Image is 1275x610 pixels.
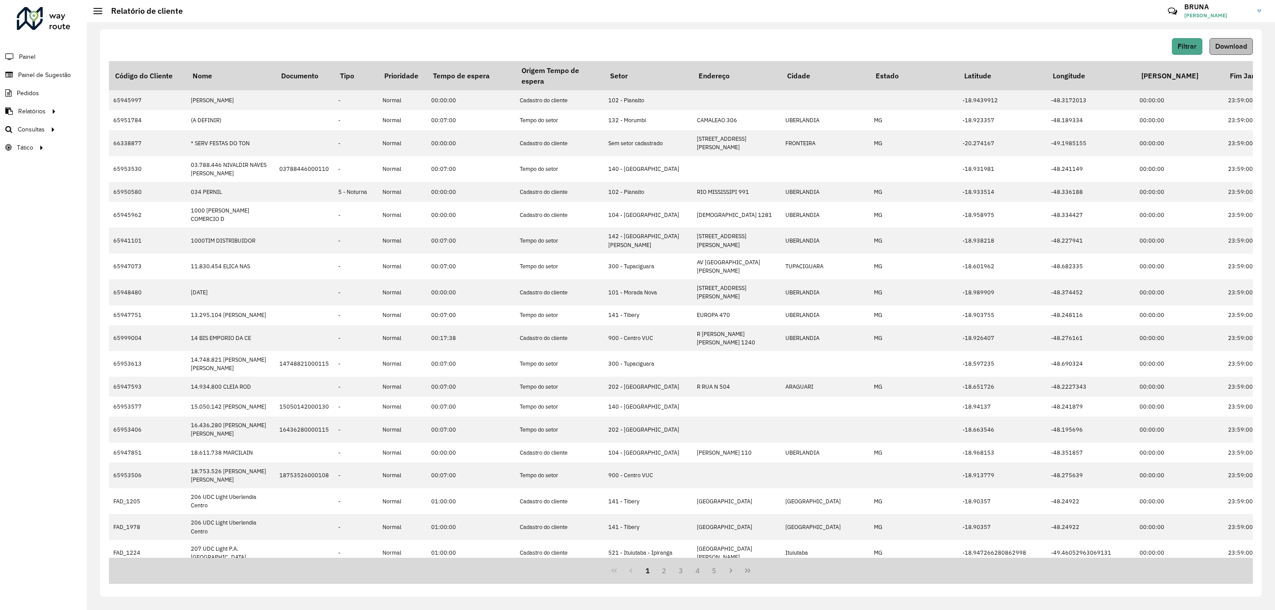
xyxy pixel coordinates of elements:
[17,89,39,98] span: Pedidos
[186,279,275,305] td: [DATE]
[275,463,334,488] td: 18753526000108
[427,351,515,377] td: 00:07:00
[706,562,723,579] button: 5
[109,90,186,110] td: 65945997
[515,90,604,110] td: Cadastro do cliente
[781,377,869,397] td: ARAGUARI
[1135,488,1224,514] td: 00:00:00
[275,351,334,377] td: 14748821000115
[334,463,378,488] td: -
[427,305,515,325] td: 00:07:00
[604,110,692,130] td: 132 - Morumbi
[427,514,515,540] td: 01:00:00
[604,325,692,351] td: 900 - Centro VUC
[109,182,186,202] td: 65950580
[604,228,692,253] td: 142 - [GEOGRAPHIC_DATA][PERSON_NAME]
[604,540,692,566] td: 521 - Ituiutaba - Ipiranga
[1135,463,1224,488] td: 00:00:00
[781,514,869,540] td: [GEOGRAPHIC_DATA]
[378,443,427,463] td: Normal
[1047,351,1135,377] td: -48.690324
[1047,305,1135,325] td: -48.248116
[604,443,692,463] td: 104 - [GEOGRAPHIC_DATA]
[515,305,604,325] td: Tempo do setor
[692,254,781,279] td: AV [GEOGRAPHIC_DATA][PERSON_NAME]
[378,156,427,182] td: Normal
[604,351,692,377] td: 300 - Tupaciguara
[869,61,958,90] th: Estado
[109,254,186,279] td: 65947073
[275,417,334,442] td: 16436280000115
[1135,202,1224,228] td: 00:00:00
[186,202,275,228] td: 1000 [PERSON_NAME] COMERCIO D
[692,488,781,514] td: [GEOGRAPHIC_DATA]
[334,90,378,110] td: -
[958,110,1047,130] td: -18.923357
[958,182,1047,202] td: -18.933514
[1047,514,1135,540] td: -48.24922
[869,254,958,279] td: MG
[869,182,958,202] td: MG
[1215,42,1247,50] span: Download
[378,279,427,305] td: Normal
[378,351,427,377] td: Normal
[869,514,958,540] td: MG
[186,61,275,90] th: Nome
[186,110,275,130] td: (A DEFINIR)
[427,540,515,566] td: 01:00:00
[1047,61,1135,90] th: Longitude
[692,540,781,566] td: [GEOGRAPHIC_DATA][PERSON_NAME],
[427,463,515,488] td: 00:07:00
[781,130,869,156] td: FRONTEIRA
[604,514,692,540] td: 141 - Tibery
[1178,42,1197,50] span: Filtrar
[1135,417,1224,442] td: 00:00:00
[1047,254,1135,279] td: -48.682335
[692,279,781,305] td: [STREET_ADDRESS][PERSON_NAME]
[427,61,515,90] th: Tempo de espera
[427,228,515,253] td: 00:07:00
[109,61,186,90] th: Código do Cliente
[186,254,275,279] td: 11.830.454 ELICA NAS
[334,397,378,417] td: -
[1047,130,1135,156] td: -49.1985155
[18,125,45,134] span: Consultas
[958,228,1047,253] td: -18.938218
[958,417,1047,442] td: -18.663546
[334,254,378,279] td: -
[427,182,515,202] td: 00:00:00
[515,463,604,488] td: Tempo do setor
[109,228,186,253] td: 65941101
[958,279,1047,305] td: -18.989909
[186,325,275,351] td: 14 BIS EMPORIO DA CE
[869,228,958,253] td: MG
[692,305,781,325] td: EUROPA 470
[109,488,186,514] td: FAD_1205
[109,156,186,182] td: 65953530
[515,202,604,228] td: Cadastro do cliente
[427,417,515,442] td: 00:07:00
[378,397,427,417] td: Normal
[109,279,186,305] td: 65948480
[109,351,186,377] td: 65953613
[781,61,869,90] th: Cidade
[378,90,427,110] td: Normal
[869,110,958,130] td: MG
[1047,202,1135,228] td: -48.334427
[515,325,604,351] td: Cadastro do cliente
[334,325,378,351] td: -
[781,279,869,305] td: UBERLANDIA
[869,540,958,566] td: MG
[604,279,692,305] td: 101 - Morada Nova
[692,130,781,156] td: [STREET_ADDRESS][PERSON_NAME]
[334,110,378,130] td: -
[656,562,672,579] button: 2
[515,61,604,90] th: Origem Tempo de espera
[958,130,1047,156] td: -20.274167
[427,488,515,514] td: 01:00:00
[1135,351,1224,377] td: 00:00:00
[1135,228,1224,253] td: 00:00:00
[1135,90,1224,110] td: 00:00:00
[109,110,186,130] td: 65951784
[1047,397,1135,417] td: -48.241879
